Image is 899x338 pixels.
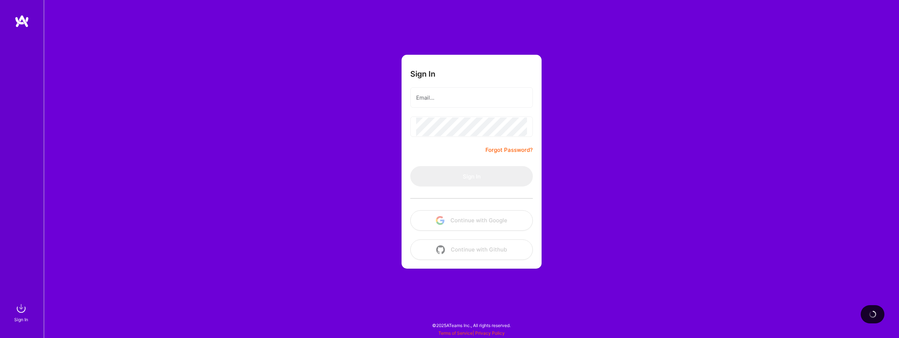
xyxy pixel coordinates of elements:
[14,316,28,323] div: Sign In
[416,88,527,107] input: Email...
[410,69,435,78] h3: Sign In
[15,301,28,323] a: sign inSign In
[868,310,877,319] img: loading
[436,245,445,254] img: icon
[44,316,899,334] div: © 2025 ATeams Inc., All rights reserved.
[485,146,533,154] a: Forgot Password?
[410,239,533,260] button: Continue with Github
[438,330,505,336] span: |
[14,301,28,316] img: sign in
[438,330,473,336] a: Terms of Service
[15,15,29,28] img: logo
[475,330,505,336] a: Privacy Policy
[410,210,533,231] button: Continue with Google
[436,216,445,225] img: icon
[410,166,533,187] button: Sign In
